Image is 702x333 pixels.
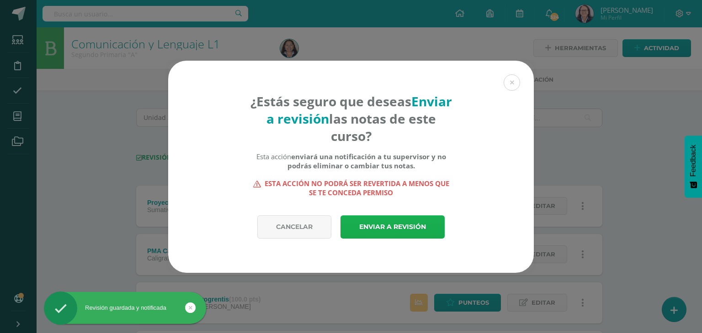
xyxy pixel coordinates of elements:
button: Feedback - Mostrar encuesta [685,135,702,198]
b: enviará una notificación a tu supervisor y no podrás eliminar o cambiar tus notas. [287,152,446,170]
a: Enviar a revisión [340,215,445,239]
a: Cancelar [257,215,331,239]
div: Revisión guardada y notificada [44,304,206,312]
strong: Esta acción no podrá ser revertida a menos que se te conceda permiso [250,179,452,197]
div: Esta acción [250,152,452,170]
h4: ¿Estás seguro que deseas las notas de este curso? [250,93,452,145]
span: Feedback [689,145,697,177]
strong: Enviar a revisión [266,93,452,127]
button: Close (Esc) [504,74,520,91]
